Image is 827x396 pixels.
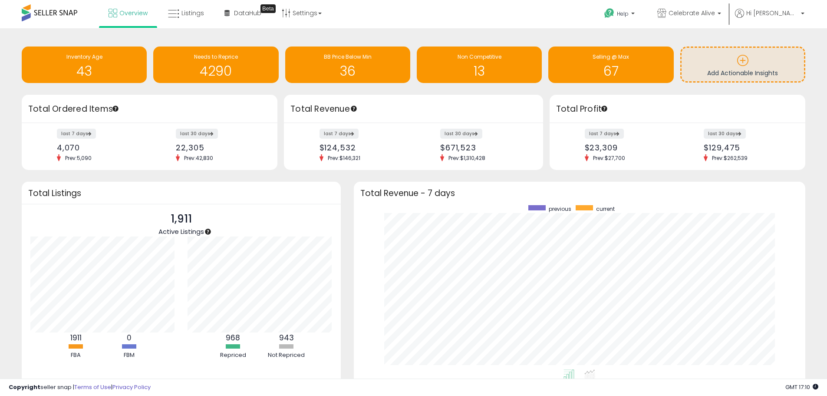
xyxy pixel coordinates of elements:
div: Tooltip anchor [260,4,276,13]
span: BB Price Below Min [324,53,372,60]
h1: 67 [553,64,669,78]
a: Non Competitive 13 [417,47,542,83]
label: last 7 days [320,129,359,139]
div: FBA [50,351,102,359]
span: Hi [PERSON_NAME] [746,9,798,17]
div: Repriced [207,351,259,359]
div: $23,309 [585,143,671,152]
div: Tooltip anchor [112,105,119,113]
span: previous [549,205,571,213]
div: Tooltip anchor [350,105,358,113]
label: last 7 days [585,129,624,139]
div: Tooltip anchor [204,228,212,236]
a: Inventory Age 43 [22,47,147,83]
h3: Total Revenue - 7 days [360,190,799,196]
a: Add Actionable Insights [682,48,804,81]
span: Prev: 5,090 [61,154,96,162]
a: Terms of Use [74,383,111,391]
a: Hi [PERSON_NAME] [735,9,804,28]
span: Prev: $1,310,428 [444,154,490,162]
span: Active Listings [158,227,204,236]
div: FBM [103,351,155,359]
div: 22,305 [176,143,262,152]
span: Overview [119,9,148,17]
a: Needs to Reprice 4290 [153,47,278,83]
b: 943 [279,333,294,343]
a: Selling @ Max 67 [548,47,673,83]
h3: Total Listings [28,190,334,196]
span: current [596,205,615,213]
b: 1911 [70,333,82,343]
p: 1,911 [158,211,204,227]
div: $124,532 [320,143,407,152]
span: Selling @ Max [593,53,629,60]
span: Inventory Age [66,53,102,60]
span: Add Actionable Insights [707,69,778,77]
div: Not Repriced [260,351,313,359]
label: last 30 days [440,129,482,139]
b: 0 [127,333,132,343]
i: Get Help [604,8,615,19]
h1: 36 [290,64,406,78]
span: DataHub [234,9,261,17]
h1: 13 [421,64,537,78]
span: Prev: $262,539 [708,154,752,162]
span: Prev: $146,321 [323,154,365,162]
a: Privacy Policy [112,383,151,391]
label: last 30 days [704,129,746,139]
div: $671,523 [440,143,528,152]
span: Prev: $27,700 [589,154,629,162]
label: last 7 days [57,129,96,139]
h1: 4290 [158,64,274,78]
label: last 30 days [176,129,218,139]
h3: Total Revenue [290,103,537,115]
span: Needs to Reprice [194,53,238,60]
span: Celebrate Alive [669,9,715,17]
span: 2025-10-9 17:10 GMT [785,383,818,391]
a: Help [597,1,643,28]
span: Listings [181,9,204,17]
span: Prev: 42,830 [180,154,217,162]
a: BB Price Below Min 36 [285,47,410,83]
div: Tooltip anchor [600,105,608,113]
h3: Total Profit [556,103,799,115]
strong: Copyright [9,383,40,391]
span: Help [617,10,629,17]
b: 968 [226,333,240,343]
span: Non Competitive [458,53,501,60]
div: 4,070 [57,143,143,152]
h1: 43 [26,64,142,78]
div: $129,475 [704,143,790,152]
h3: Total Ordered Items [28,103,271,115]
div: seller snap | | [9,383,151,392]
